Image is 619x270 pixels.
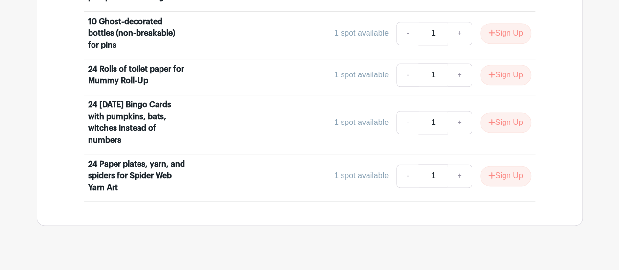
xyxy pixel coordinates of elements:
[447,111,472,134] a: +
[334,69,389,81] div: 1 spot available
[396,63,419,87] a: -
[480,166,531,186] button: Sign Up
[88,158,187,194] div: 24 Paper plates, yarn, and spiders for Spider Web Yarn Art
[447,164,472,188] a: +
[480,112,531,133] button: Sign Up
[334,27,389,39] div: 1 spot available
[396,111,419,134] a: -
[334,170,389,182] div: 1 spot available
[447,22,472,45] a: +
[334,117,389,128] div: 1 spot available
[88,63,187,87] div: 24 Rolls of toilet paper for Mummy Roll-Up
[396,164,419,188] a: -
[447,63,472,87] a: +
[88,16,187,51] div: 10 Ghost-decorated bottles (non-breakable) for pins
[480,65,531,85] button: Sign Up
[88,99,187,146] div: 24 [DATE] Bingo Cards with pumpkins, bats, witches instead of numbers
[480,23,531,44] button: Sign Up
[396,22,419,45] a: -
